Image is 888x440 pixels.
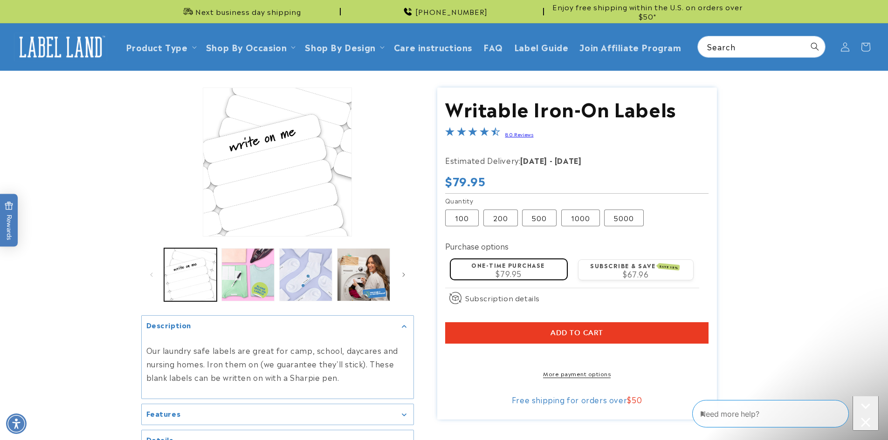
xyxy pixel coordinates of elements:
[623,268,649,279] span: $67.96
[604,210,644,226] label: 5000
[146,344,409,384] p: Our laundry safe labels are great for camp, school, daycares and nursing homes. Iron them on (we ...
[692,396,879,431] iframe: Gorgias Floating Chat
[200,36,300,58] summary: Shop By Occasion
[555,155,582,166] strong: [DATE]
[14,33,107,61] img: Label Land
[632,394,642,405] span: 50
[445,369,709,378] a: More payment options
[142,316,413,337] summary: Description
[471,261,545,269] label: One-time purchase
[388,36,478,58] a: Care instructions
[337,248,390,301] button: Load image 4 in gallery view
[483,41,503,52] span: FAQ
[551,329,603,337] span: Add to cart
[514,41,569,52] span: Label Guide
[142,404,413,425] summary: Features
[11,29,111,65] a: Label Land
[415,7,488,16] span: [PHONE_NUMBER]
[393,264,414,285] button: Slide right
[445,240,509,251] label: Purchase options
[445,395,709,404] div: Free shipping for orders over
[483,210,518,226] label: 200
[445,322,709,344] button: Add to cart
[141,264,162,285] button: Slide left
[574,36,687,58] a: Join Affiliate Program
[590,261,680,270] label: Subscribe & save
[445,210,479,226] label: 100
[561,210,600,226] label: 1000
[394,41,472,52] span: Care instructions
[206,41,287,52] span: Shop By Occasion
[221,248,275,301] button: Load image 2 in gallery view
[6,413,27,434] div: Accessibility Menu
[445,128,500,139] span: 4.3-star overall rating
[627,394,632,405] span: $
[299,36,388,58] summary: Shop By Design
[195,7,301,16] span: Next business day shipping
[579,41,681,52] span: Join Affiliate Program
[279,248,332,301] button: Load image 3 in gallery view
[658,263,680,271] span: SAVE 15%
[445,96,709,120] h1: Writable Iron-On Labels
[126,41,188,53] a: Product Type
[305,41,375,53] a: Shop By Design
[505,131,533,137] a: 80 Reviews - open in a new tab
[465,292,540,304] span: Subscription details
[445,196,474,205] legend: Quantity
[548,2,747,20] span: Enjoy free shipping within the U.S. on orders over $50*
[550,155,553,166] strong: -
[509,36,574,58] a: Label Guide
[805,36,825,57] button: Search
[445,154,678,167] p: Estimated Delivery:
[146,409,181,418] h2: Features
[478,36,509,58] a: FAQ
[522,210,557,226] label: 500
[120,36,200,58] summary: Product Type
[445,172,486,189] span: $79.95
[496,268,522,279] span: $79.95
[146,320,192,330] h2: Description
[164,248,217,301] button: Load image 1 in gallery view
[520,155,547,166] strong: [DATE]
[5,201,14,240] span: Rewards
